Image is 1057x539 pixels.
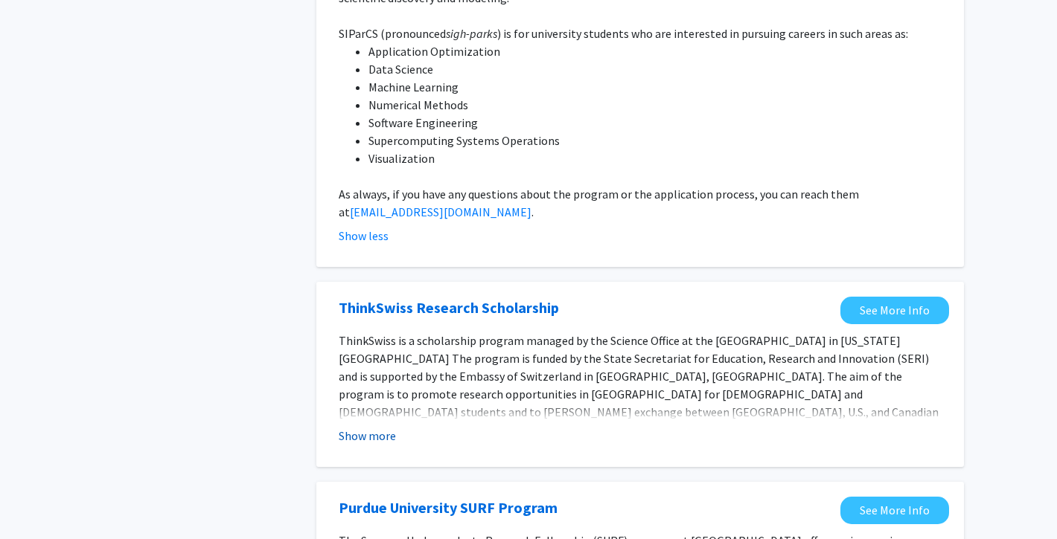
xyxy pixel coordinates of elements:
[368,78,942,96] li: Machine Learning
[339,227,389,245] button: Show less
[339,297,559,319] a: Opens in a new tab
[531,204,534,219] span: .
[339,187,859,219] span: As always, if you have any questions about the program or the application process, you can reach ...
[350,204,531,219] a: [EMAIL_ADDRESS][DOMAIN_NAME]
[11,472,63,528] iframe: Chat
[368,42,942,60] li: Application Optimization
[840,497,949,524] a: Opens in a new tab
[446,26,497,41] em: sigh-parks
[339,333,939,437] span: ThinkSwiss is a scholarship program managed by the Science Office at the [GEOGRAPHIC_DATA] in [US...
[368,132,942,149] li: Supercomputing Systems Operations
[339,497,558,519] a: Opens in a new tab
[368,114,942,132] li: Software Engineering
[339,427,396,445] button: Show more
[368,60,942,78] li: Data Science
[339,25,942,42] p: SIParCS (pronounced ) is for university students who are interested in pursuing careers in such a...
[368,96,942,114] li: Numerical Methods
[840,297,949,324] a: Opens in a new tab
[368,149,942,167] li: Visualization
